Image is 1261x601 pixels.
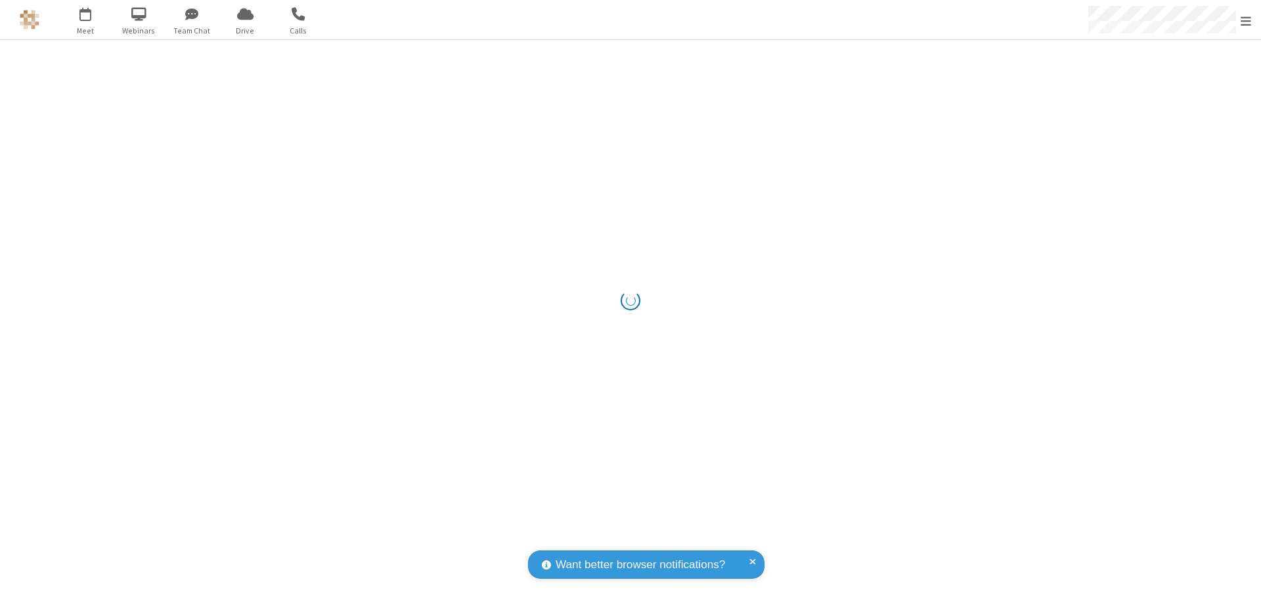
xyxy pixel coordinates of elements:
[114,25,164,37] span: Webinars
[274,25,323,37] span: Calls
[20,10,39,30] img: QA Selenium DO NOT DELETE OR CHANGE
[221,25,270,37] span: Drive
[556,556,725,573] span: Want better browser notifications?
[61,25,110,37] span: Meet
[167,25,217,37] span: Team Chat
